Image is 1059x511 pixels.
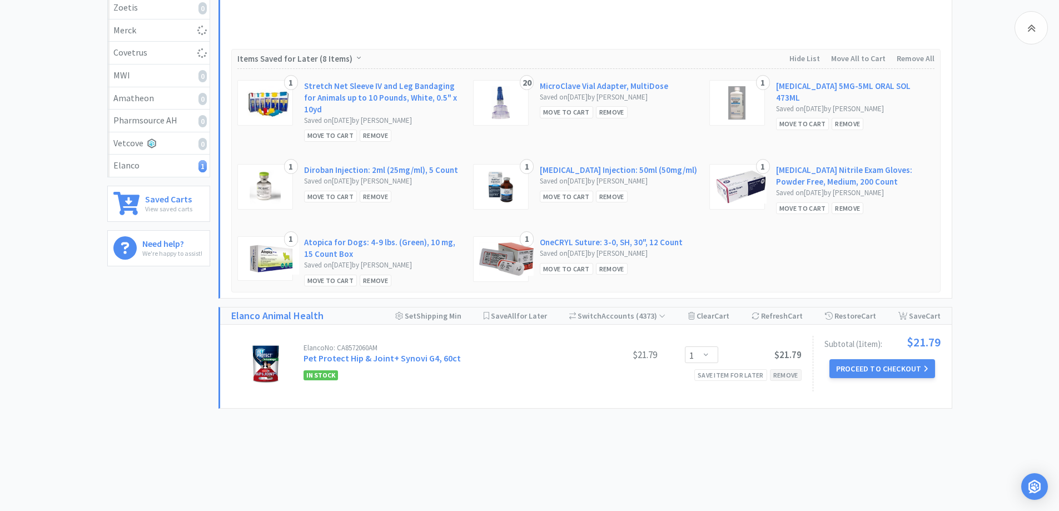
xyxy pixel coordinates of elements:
[756,159,770,175] div: 1
[107,186,210,222] a: Saved CartsView saved carts
[304,260,463,271] div: Saved on [DATE] by [PERSON_NAME]
[198,70,207,82] i: 0
[479,242,534,276] img: e5e6b5657486410b9f6ad39e84c030b9_6908.png
[108,110,210,132] a: Pharmsource AH0
[569,307,666,324] div: Accounts
[108,155,210,177] a: Elanco1
[113,158,204,173] div: Elanco
[907,336,941,348] span: $21.79
[715,170,767,204] img: bca2c660c61041c7965bd50161bebfd6_217050.png
[770,369,802,381] div: Remove
[540,80,668,92] a: MicroClave Vial Adapter, MultiDose
[520,231,534,247] div: 1
[829,359,935,378] button: Proceed to Checkout
[304,80,463,115] a: Stretch Net Sleeve IV and Leg Bandaging for Animals up to 10 Pounds, White, 0.5" x 10yd
[198,160,207,172] i: 1
[108,132,210,155] a: Vetcove0
[540,164,697,176] a: [MEDICAL_DATA] Injection: 50ml (50mg/ml)
[304,344,574,351] div: Elanco No: CA8572060AM
[246,344,285,383] img: 2c33957d1cb64de9b54c7d8f171335d2.jpg
[142,236,202,248] h6: Need help?
[540,248,698,260] div: Saved on [DATE] by [PERSON_NAME]
[861,311,876,321] span: Cart
[540,106,593,118] div: Move to Cart
[774,349,802,361] span: $21.79
[304,164,458,176] a: Diroban Injection: 2ml (25mg/ml), 5 Count
[108,42,210,65] a: Covetrus
[776,80,934,103] a: [MEDICAL_DATA] 5MG-5ML ORAL SOL 473ML
[284,159,298,175] div: 1
[898,307,941,324] div: Save
[752,307,803,324] div: Refresh
[776,164,934,187] a: [MEDICAL_DATA] Nitrile Exam Gloves: Powder Free, Medium, 200 Count
[714,311,729,321] span: Cart
[304,115,463,127] div: Saved on [DATE] by [PERSON_NAME]
[304,130,357,141] div: Move to Cart
[405,311,416,321] span: Set
[596,106,628,118] div: Remove
[250,170,281,204] img: ed0664083c9f40528aff2eb2f7a0b3ab_221721.png
[304,275,357,286] div: Move to Cart
[596,191,628,202] div: Remove
[113,113,204,128] div: Pharmsource AH
[322,53,350,64] span: 8 Items
[540,236,683,248] a: OneCRYL Suture: 3-0, SH, 30", 12 Count
[776,118,829,130] div: Move to Cart
[113,1,204,15] div: Zoetis
[304,236,463,260] a: Atopica for Dogs: 4-9 lbs. (Green), 10 mg, 15 Count Box
[776,103,934,115] div: Saved on [DATE] by [PERSON_NAME]
[825,307,876,324] div: Restore
[395,307,461,324] div: Shipping Min
[491,311,547,321] span: Save for Later
[113,46,204,60] div: Covetrus
[756,75,770,91] div: 1
[198,115,207,127] i: 0
[789,53,820,63] span: Hide List
[243,86,292,120] img: 97e9999630a8474fa87885ec07065c51_10723.png
[145,204,192,214] p: View saved carts
[198,93,207,105] i: 0
[145,192,192,204] h6: Saved Carts
[540,191,593,202] div: Move to Cart
[520,159,534,175] div: 1
[776,187,934,199] div: Saved on [DATE] by [PERSON_NAME]
[284,231,298,247] div: 1
[508,311,516,321] span: All
[304,370,338,380] span: In Stock
[360,191,391,202] div: Remove
[596,263,628,275] div: Remove
[243,242,299,275] img: 1b27e84c1f3b43cfa568cee45c29241c_173075.png
[831,53,886,63] span: Move All to Cart
[491,86,510,120] img: 077a1c0ae645428e9485c90d8aa872ee_18303.png
[486,170,515,204] img: bca28a9e5f8c483784fa7a5577a2b30b_209217.png
[1021,473,1048,500] div: Open Intercom Messenger
[360,130,391,141] div: Remove
[926,311,941,321] span: Cart
[198,138,207,150] i: 0
[694,369,767,381] div: Save item for later
[237,53,355,64] span: Items Saved for Later ( )
[540,176,698,187] div: Saved on [DATE] by [PERSON_NAME]
[578,311,601,321] span: Switch
[304,353,461,364] a: Pet Protect Hip & Joint+ Synovi G4, 60ct
[540,263,593,275] div: Move to Cart
[284,75,298,91] div: 1
[231,308,324,324] a: Elanco Animal Health
[113,91,204,106] div: Amatheon
[198,2,207,14] i: 0
[304,176,463,187] div: Saved on [DATE] by [PERSON_NAME]
[108,19,210,42] a: Merck
[776,202,829,214] div: Move to Cart
[832,118,863,130] div: Remove
[540,92,698,103] div: Saved on [DATE] by [PERSON_NAME]
[142,248,202,259] p: We're happy to assist!
[113,68,204,83] div: MWI
[360,275,391,286] div: Remove
[108,65,210,87] a: MWI0
[688,307,729,324] div: Clear
[788,311,803,321] span: Cart
[574,348,657,361] div: $21.79
[897,53,934,63] span: Remove All
[108,87,210,110] a: Amatheon0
